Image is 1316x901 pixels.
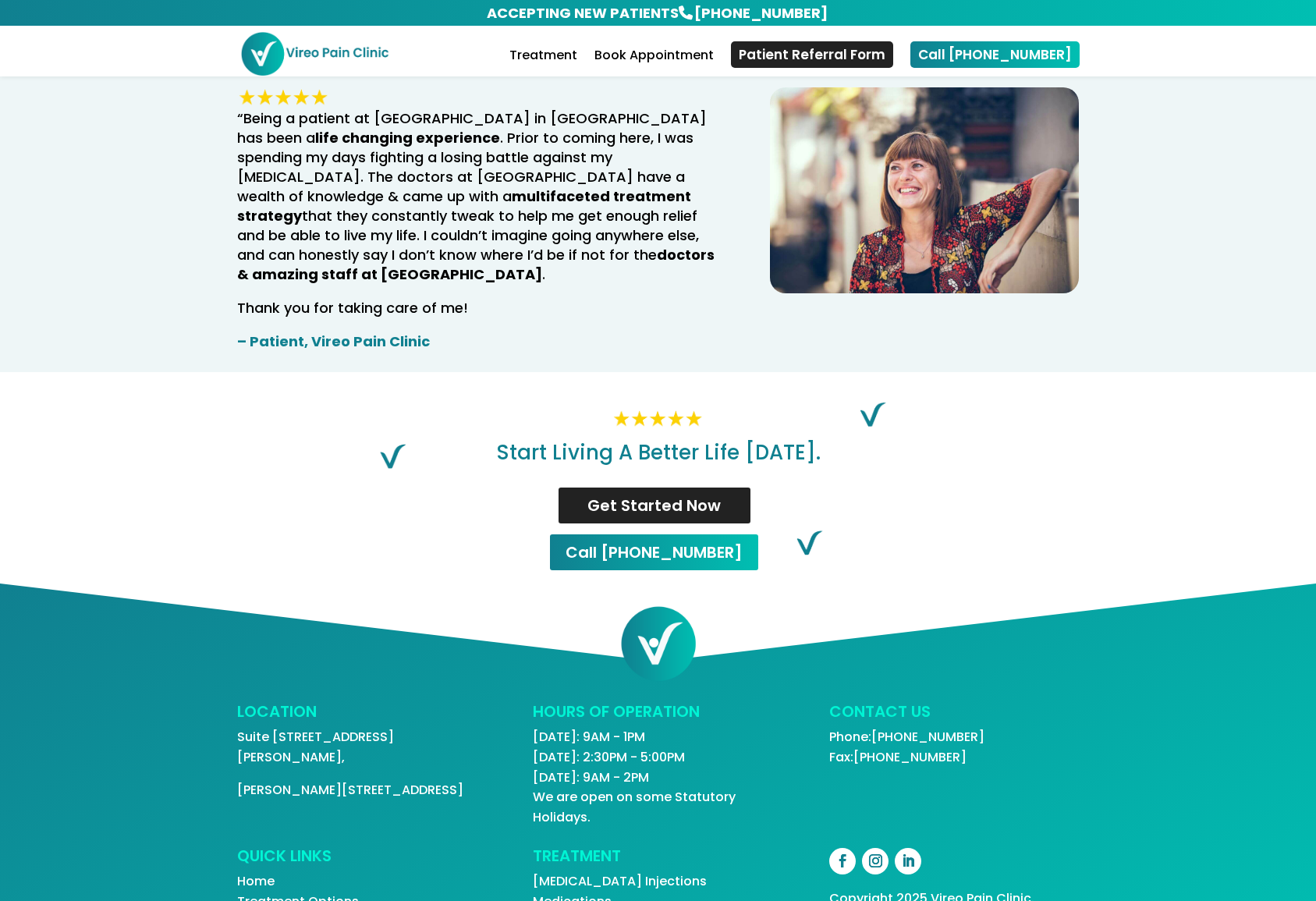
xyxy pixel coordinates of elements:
[829,704,1079,727] h3: CONTACT US
[237,872,275,890] a: Home
[910,41,1080,68] a: Call [PHONE_NUMBER]
[557,486,752,525] a: Get Started Now
[853,748,967,766] a: [PHONE_NUMBER]
[731,41,893,68] a: Patient Referral Form
[770,87,1079,293] img: Older Woman Patient Success Story Relief from Pain Interventional Treamtment OHIP Covered Markham...
[612,409,705,430] img: 5_star-final
[315,128,500,147] strong: life changing experience
[237,848,487,871] h3: QUICK LINKS
[533,848,782,871] h3: TREATMENT
[693,2,829,24] a: [PHONE_NUMBER]
[237,728,394,766] a: Suite [STREET_ADDRESS][PERSON_NAME],
[509,50,577,76] a: Treatment
[829,727,1079,767] p: Phone: Fax:
[619,605,697,683] img: cropped-Favicon-Vireo-Pain-Clinic-Markham-Chronic-Pain-Treatment-Interventional-Pain-Management-R...
[237,186,691,225] strong: multifaceted treatment strategy
[594,50,714,76] a: Book Appointment
[240,31,390,76] img: Vireo Pain Clinic
[548,533,760,572] a: Call [PHONE_NUMBER]
[895,848,921,874] a: Follow on LinkedIn
[829,848,856,874] a: Follow on Facebook
[237,332,430,351] strong: – Patient, Vireo Pain Clinic
[871,728,984,746] a: [PHONE_NUMBER]
[533,872,707,890] a: [MEDICAL_DATA] Injections
[241,442,1076,470] h2: Start Living A Better Life [DATE].
[862,848,889,874] a: Follow on Instagram
[237,781,463,799] a: [PERSON_NAME][STREET_ADDRESS]
[237,87,331,108] img: 5_star-final
[237,245,715,284] strong: doctors & amazing staff at [GEOGRAPHIC_DATA]
[237,108,724,298] p: “Being a patient at [GEOGRAPHIC_DATA] in [GEOGRAPHIC_DATA] has been a . Prior to coming here, I w...
[533,704,782,727] h3: HOURS OF OPERATION
[237,704,487,727] h3: LOCATION
[237,298,724,332] p: Thank you for taking care of me!
[533,727,782,827] p: [DATE]: 9AM - 1PM [DATE]: 2:30PM - 5:00PM [DATE]: 9AM - 2PM We are open on some Statutory Holidays.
